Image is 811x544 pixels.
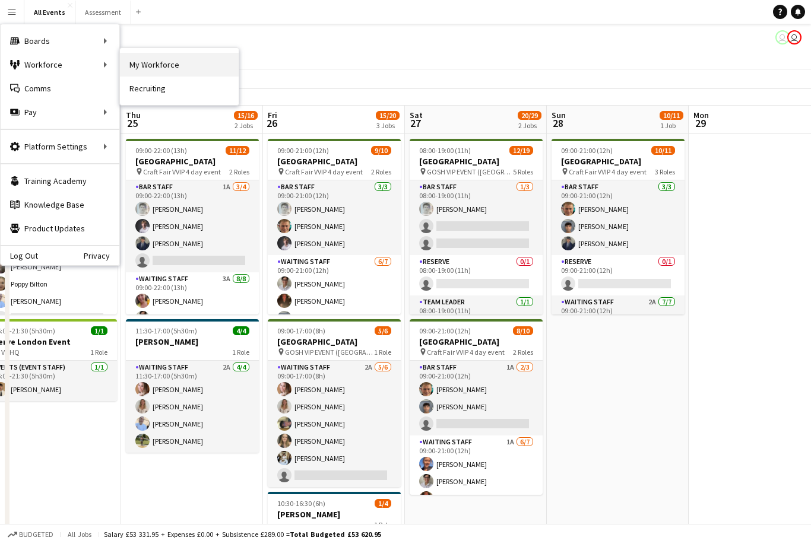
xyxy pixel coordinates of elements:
[1,77,119,100] a: Comms
[552,139,685,314] app-job-card: 09:00-21:00 (12h)10/11[GEOGRAPHIC_DATA] Craft Fair VVIP 4 day event3 RolesBar Staff3/309:00-21:00...
[1,348,20,357] span: VR HQ
[268,361,401,487] app-card-role: Waiting Staff2A5/609:00-17:00 (8h)[PERSON_NAME][PERSON_NAME][PERSON_NAME][PERSON_NAME][PERSON_NAME]
[410,156,543,167] h3: [GEOGRAPHIC_DATA]
[651,146,675,155] span: 10/11
[1,29,119,53] div: Boards
[509,146,533,155] span: 12/19
[235,121,257,130] div: 2 Jobs
[24,1,75,24] button: All Events
[268,180,401,255] app-card-role: Bar Staff3/309:00-21:00 (12h)[PERSON_NAME][PERSON_NAME][PERSON_NAME]
[19,530,53,539] span: Budgeted
[277,326,325,335] span: 09:00-17:00 (8h)
[277,146,329,155] span: 09:00-21:00 (12h)
[410,295,543,336] app-card-role: Team Leader1/108:00-19:00 (11h)
[410,336,543,347] h3: [GEOGRAPHIC_DATA]
[84,251,119,260] a: Privacy
[552,295,685,443] app-card-role: Waiting Staff2A7/709:00-21:00 (12h)
[1,251,38,260] a: Log Out
[371,167,391,176] span: 2 Roles
[234,111,258,120] span: 15/16
[692,116,709,130] span: 29
[374,348,391,357] span: 1 Role
[126,361,259,453] app-card-role: Waiting Staff2A4/411:30-17:00 (5h30m)[PERSON_NAME][PERSON_NAME][PERSON_NAME][PERSON_NAME]
[655,167,675,176] span: 3 Roles
[104,530,381,539] div: Salary £53 331.95 + Expenses £0.00 + Subsistence £289.00 =
[376,111,400,120] span: 15/20
[660,111,683,120] span: 10/11
[91,326,107,335] span: 1/1
[226,146,249,155] span: 11/12
[518,121,541,130] div: 2 Jobs
[126,156,259,167] h3: [GEOGRAPHIC_DATA]
[552,110,566,120] span: Sun
[1,53,119,77] div: Workforce
[1,169,119,193] a: Training Academy
[285,348,374,357] span: GOSH VIP EVENT ([GEOGRAPHIC_DATA][PERSON_NAME])
[120,77,239,100] a: Recruiting
[375,499,391,508] span: 1/4
[143,167,221,176] span: Craft Fair VVIP 4 day event
[65,530,94,539] span: All jobs
[266,116,277,130] span: 26
[513,348,533,357] span: 2 Roles
[787,30,802,44] app-user-avatar: Nathan Wong
[135,146,187,155] span: 09:00-22:00 (13h)
[552,156,685,167] h3: [GEOGRAPHIC_DATA]
[124,116,141,130] span: 25
[268,319,401,487] app-job-card: 09:00-17:00 (8h)5/6[GEOGRAPHIC_DATA] GOSH VIP EVENT ([GEOGRAPHIC_DATA][PERSON_NAME])1 RoleWaiting...
[569,167,647,176] span: Craft Fair VVIP 4 day event
[513,326,533,335] span: 8/10
[775,30,790,44] app-user-avatar: Nathan Wong
[229,167,249,176] span: 2 Roles
[232,348,249,357] span: 1 Role
[126,336,259,347] h3: [PERSON_NAME]
[268,156,401,167] h3: [GEOGRAPHIC_DATA]
[285,167,363,176] span: Craft Fair VVIP 4 day event
[126,110,141,120] span: Thu
[6,528,55,541] button: Budgeted
[268,139,401,314] app-job-card: 09:00-21:00 (12h)9/10[GEOGRAPHIC_DATA] Craft Fair VVIP 4 day event2 RolesBar Staff3/309:00-21:00 ...
[518,111,541,120] span: 20/29
[693,110,709,120] span: Mon
[410,361,543,435] app-card-role: Bar Staff1A2/309:00-21:00 (12h)[PERSON_NAME][PERSON_NAME]
[410,110,423,120] span: Sat
[277,499,325,508] span: 10:30-16:30 (6h)
[268,336,401,347] h3: [GEOGRAPHIC_DATA]
[126,180,259,272] app-card-role: Bar Staff1A3/409:00-22:00 (13h)[PERSON_NAME][PERSON_NAME][PERSON_NAME]
[375,326,391,335] span: 5/6
[419,326,471,335] span: 09:00-21:00 (12h)
[552,180,685,255] app-card-role: Bar Staff3/309:00-21:00 (12h)[PERSON_NAME][PERSON_NAME][PERSON_NAME]
[1,217,119,240] a: Product Updates
[550,116,566,130] span: 28
[410,255,543,295] app-card-role: Reserve0/108:00-19:00 (11h)
[660,121,683,130] div: 1 Job
[126,272,259,433] app-card-role: Waiting Staff3A8/809:00-22:00 (13h)[PERSON_NAME][PERSON_NAME]
[371,146,391,155] span: 9/10
[268,110,277,120] span: Fri
[75,1,131,24] button: Assessment
[290,530,381,539] span: Total Budgeted £53 620.95
[408,116,423,130] span: 27
[561,146,613,155] span: 09:00-21:00 (12h)
[268,509,401,520] h3: [PERSON_NAME]
[1,135,119,158] div: Platform Settings
[126,139,259,314] app-job-card: 09:00-22:00 (13h)11/12[GEOGRAPHIC_DATA] Craft Fair VVIP 4 day event2 RolesBar Staff1A3/409:00-22:...
[410,319,543,495] app-job-card: 09:00-21:00 (12h)8/10[GEOGRAPHIC_DATA] Craft Fair VVIP 4 day event2 RolesBar Staff1A2/309:00-21:0...
[126,319,259,453] app-job-card: 11:30-17:00 (5h30m)4/4[PERSON_NAME]1 RoleWaiting Staff2A4/411:30-17:00 (5h30m)[PERSON_NAME][PERSO...
[419,146,471,155] span: 08:00-19:00 (11h)
[120,53,239,77] a: My Workforce
[513,167,533,176] span: 5 Roles
[410,180,543,255] app-card-role: Bar Staff1/308:00-19:00 (11h)[PERSON_NAME]
[376,121,399,130] div: 3 Jobs
[410,139,543,314] app-job-card: 08:00-19:00 (11h)12/19[GEOGRAPHIC_DATA] GOSH VIP EVENT ([GEOGRAPHIC_DATA][PERSON_NAME])5 RolesBar...
[1,100,119,124] div: Pay
[427,167,513,176] span: GOSH VIP EVENT ([GEOGRAPHIC_DATA][PERSON_NAME])
[427,348,505,357] span: Craft Fair VVIP 4 day event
